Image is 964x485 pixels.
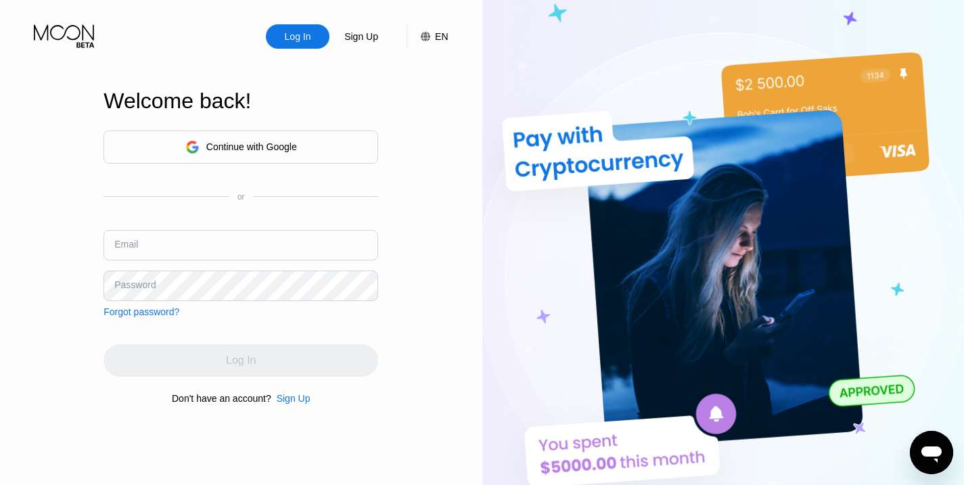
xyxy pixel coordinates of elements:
[172,393,271,404] div: Don't have an account?
[329,24,393,49] div: Sign Up
[277,393,311,404] div: Sign Up
[104,306,179,317] div: Forgot password?
[114,279,156,290] div: Password
[271,393,311,404] div: Sign Up
[435,31,448,42] div: EN
[114,239,138,250] div: Email
[104,89,378,114] div: Welcome back!
[237,192,245,202] div: or
[104,131,378,164] div: Continue with Google
[343,30,380,43] div: Sign Up
[206,141,297,152] div: Continue with Google
[266,24,329,49] div: Log In
[910,431,953,474] iframe: Button to launch messaging window
[283,30,313,43] div: Log In
[407,24,448,49] div: EN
